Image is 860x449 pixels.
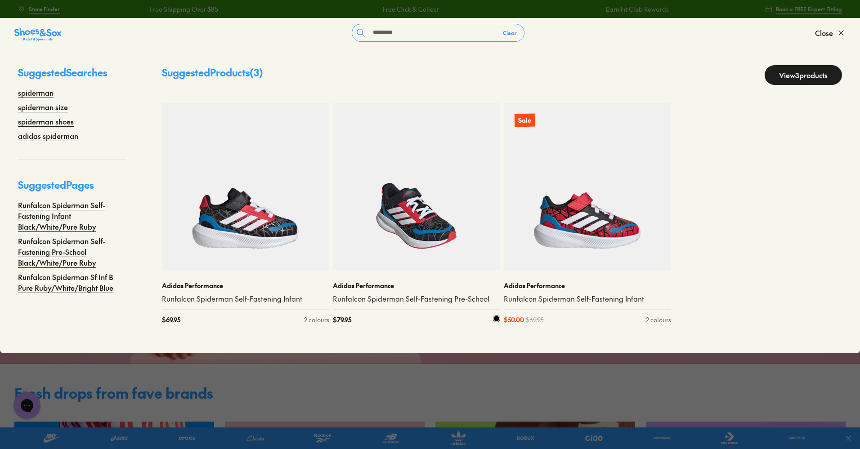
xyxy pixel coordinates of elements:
[504,294,671,304] a: Runfalcon Spiderman Self-Fastening Infant
[18,1,60,17] a: Store Finder
[250,66,263,79] span: ( 3 )
[14,27,62,42] img: SNS_Logo_Responsive.svg
[333,294,500,304] a: Runfalcon Spiderman Self-Fastening Pre-School
[9,389,45,422] iframe: Gorgias live chat messenger
[29,5,60,13] span: Store Finder
[18,87,54,98] a: spiderman
[504,281,671,290] p: Adidas Performance
[496,25,524,41] button: Clear
[375,4,430,14] a: Free Click & Collect
[815,23,846,43] button: Close
[18,200,126,232] a: Runfalcon Spiderman Self-Fastening Infant Black/White/Pure Ruby
[18,65,126,87] p: Suggested Searches
[162,315,180,325] span: $ 69.95
[333,315,351,325] span: $ 79.95
[18,271,126,293] a: Runfalcon Spiderman Sf Inf B Pure Ruby/White/Bright Blue
[776,5,842,13] span: Book a FREE Expert Fitting
[162,281,329,290] p: Adidas Performance
[515,114,535,127] p: Sale
[142,4,210,14] a: Free Shipping Over $85
[18,178,126,200] p: Suggested Pages
[333,281,500,290] p: Adidas Performance
[162,65,263,85] p: Suggested Products
[18,236,126,268] a: Runfalcon Spiderman Self-Fastening Pre-School Black/White/Pure Ruby
[526,315,544,325] span: $ 69.95
[646,315,671,325] div: 2 colours
[765,65,842,85] a: View3products
[765,1,842,17] a: Book a FREE Expert Fitting
[598,4,661,14] a: Earn Fit Club Rewards
[14,26,62,40] a: Shoes &amp; Sox
[18,116,74,127] a: spiderman shoes
[504,103,671,270] a: Sale
[162,294,329,304] a: Runfalcon Spiderman Self-Fastening Infant
[815,27,833,38] span: Close
[18,102,68,112] a: spiderman size
[504,315,524,325] span: $ 50.00
[304,315,329,325] div: 2 colours
[18,130,78,141] a: adidas spiderman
